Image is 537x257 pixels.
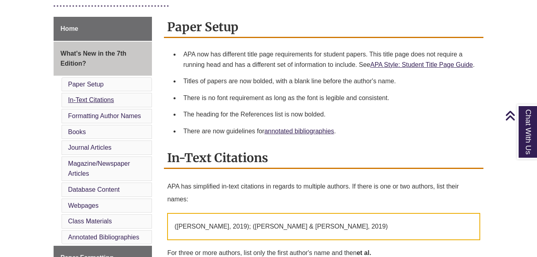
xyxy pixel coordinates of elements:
[60,25,78,32] span: Home
[180,106,480,123] li: The heading for the References list is now bolded.
[180,46,480,73] li: APA now has different title page requirements for student papers. This title page does not requir...
[68,218,112,225] a: Class Materials
[180,123,480,140] li: There are now guidelines for .
[68,234,139,241] a: Annotated Bibliographies
[54,17,152,41] a: Home
[167,177,480,209] p: APA has simplified in-text citations in regards to multiple authors. If there is one or two autho...
[164,17,483,38] h2: Paper Setup
[164,148,483,169] h2: In-Text Citations
[167,213,480,240] p: ([PERSON_NAME], 2019); ([PERSON_NAME] & [PERSON_NAME], 2019)
[68,112,141,119] a: Formatting Author Names
[68,128,86,135] a: Books
[68,144,112,151] a: Journal Articles
[370,61,473,68] a: APA Style: Student Title Page Guide
[68,202,98,209] a: Webpages
[68,186,120,193] a: Database Content
[357,249,371,256] strong: et al.
[54,42,152,76] a: What's New in the 7th Edition?
[68,96,114,103] a: In-Text Citations
[505,110,535,121] a: Back to Top
[264,128,334,135] a: annotated bibliographies
[68,160,130,177] a: Magazine/Newspaper Articles
[180,90,480,106] li: There is no font requirement as long as the font is legible and consistent.
[180,73,480,90] li: Titles of papers are now bolded, with a blank line before the author's name.
[60,50,126,67] span: What's New in the 7th Edition?
[68,81,104,88] a: Paper Setup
